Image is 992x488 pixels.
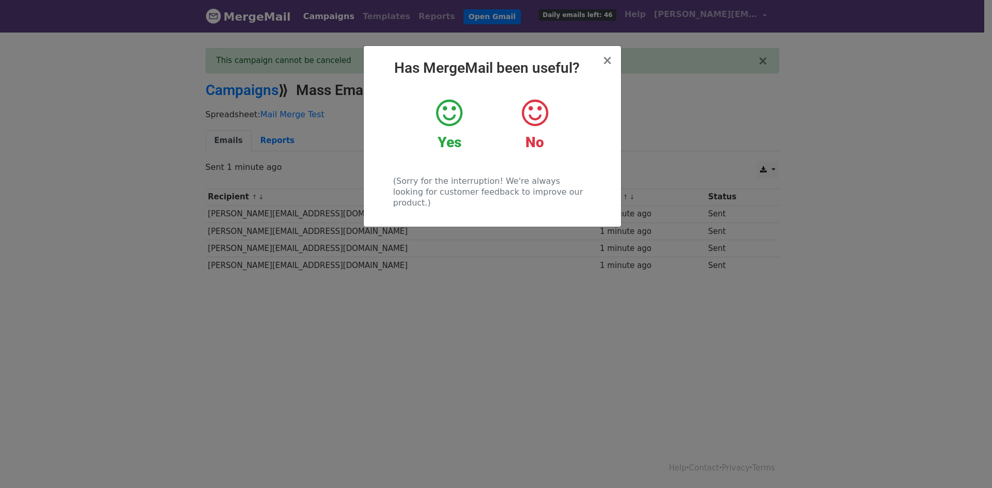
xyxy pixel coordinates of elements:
a: No [500,98,569,151]
p: (Sorry for the interruption! We're always looking for customer feedback to improve our product.) [393,176,591,208]
span: × [602,53,612,68]
strong: No [525,134,544,151]
a: Yes [414,98,484,151]
h2: Has MergeMail been useful? [372,59,613,77]
button: Close [602,54,612,67]
strong: Yes [438,134,461,151]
